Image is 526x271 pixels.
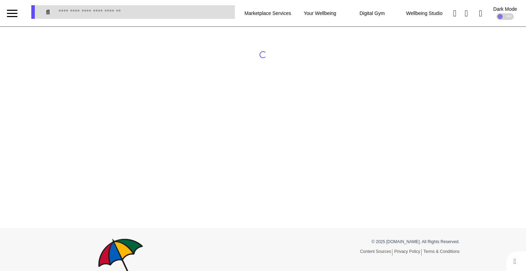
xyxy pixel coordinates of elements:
[394,249,422,256] a: Privacy Policy
[294,3,346,23] div: Your Wellbeing
[423,249,460,254] a: Terms & Conditions
[496,13,514,20] div: OFF
[346,3,398,23] div: Digital Gym
[268,239,460,245] p: © 2025 [DOMAIN_NAME]. All Rights Reserved.
[493,7,517,11] div: Dark Mode
[360,249,392,256] a: Content Sources
[398,3,451,23] div: Wellbeing Studio
[242,3,294,23] div: Marketplace Services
